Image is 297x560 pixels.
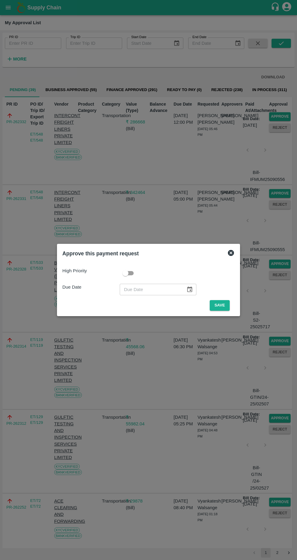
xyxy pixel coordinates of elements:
p: High Priority [62,267,120,274]
button: Save [210,300,230,311]
p: Due Date [62,284,120,290]
button: Choose date [184,284,195,295]
input: Due Date [120,284,182,295]
b: Approve this payment request [62,251,139,257]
